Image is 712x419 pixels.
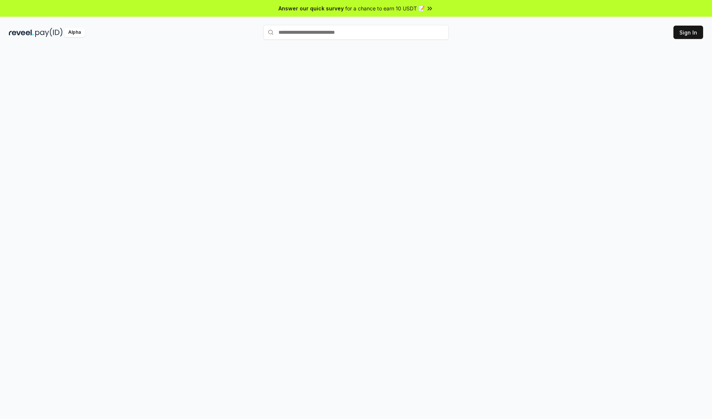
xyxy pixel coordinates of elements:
div: Alpha [64,28,85,37]
button: Sign In [673,26,703,39]
span: Answer our quick survey [278,4,344,12]
span: for a chance to earn 10 USDT 📝 [345,4,425,12]
img: pay_id [35,28,63,37]
img: reveel_dark [9,28,34,37]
